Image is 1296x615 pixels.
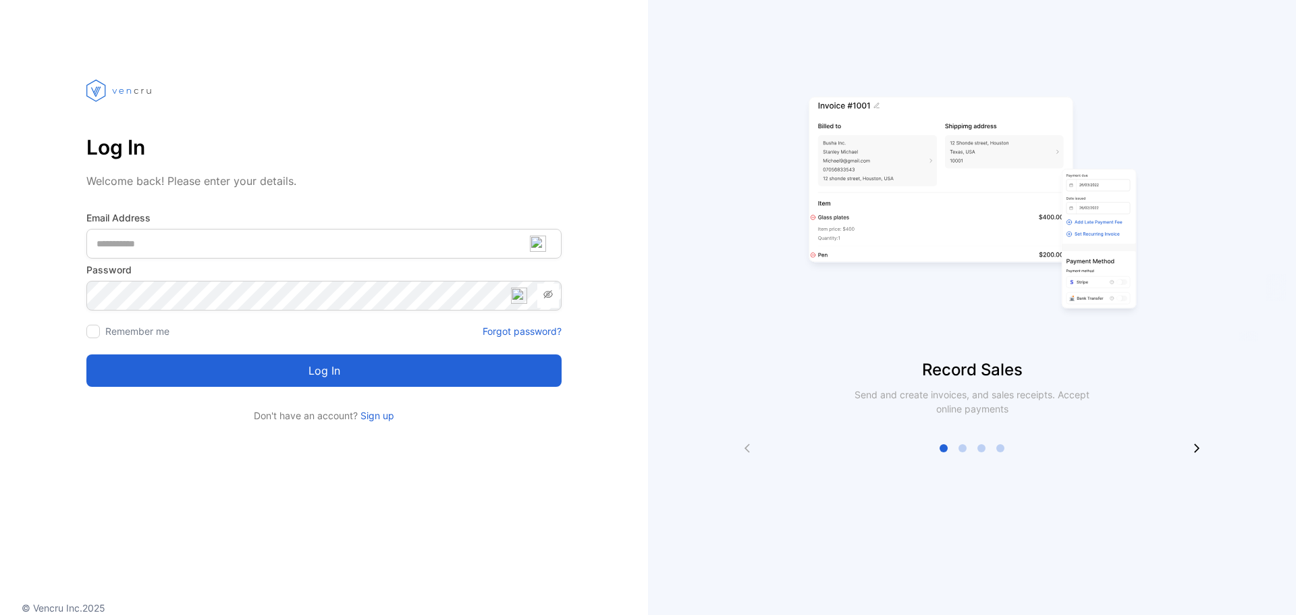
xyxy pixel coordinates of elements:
[86,263,562,277] label: Password
[842,387,1102,416] p: Send and create invoices, and sales receipts. Accept online payments
[511,288,527,304] img: npw-badge-icon-locked.svg
[483,324,562,338] a: Forgot password?
[86,211,562,225] label: Email Address
[803,54,1141,358] img: slider image
[648,358,1296,382] p: Record Sales
[105,325,169,337] label: Remember me
[86,54,154,127] img: vencru logo
[530,236,546,252] img: npw-badge-icon-locked.svg
[86,131,562,163] p: Log In
[86,408,562,423] p: Don't have an account?
[358,410,394,421] a: Sign up
[86,354,562,387] button: Log in
[86,173,562,189] p: Welcome back! Please enter your details.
